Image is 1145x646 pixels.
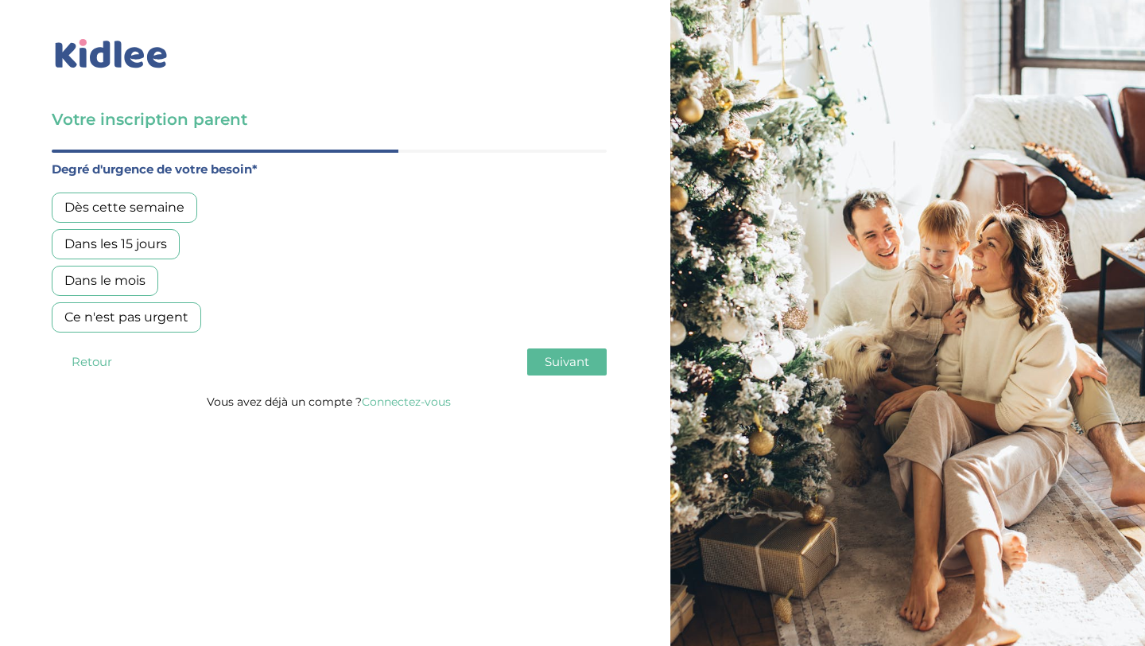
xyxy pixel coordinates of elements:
[52,159,607,180] label: Degré d'urgence de votre besoin*
[52,108,607,130] h3: Votre inscription parent
[52,266,158,296] div: Dans le mois
[52,391,607,412] p: Vous avez déjà un compte ?
[52,229,180,259] div: Dans les 15 jours
[545,354,589,369] span: Suivant
[52,302,201,333] div: Ce n'est pas urgent
[362,395,451,409] a: Connectez-vous
[52,348,131,376] button: Retour
[52,36,171,72] img: logo_kidlee_bleu
[52,193,197,223] div: Dès cette semaine
[527,348,607,376] button: Suivant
